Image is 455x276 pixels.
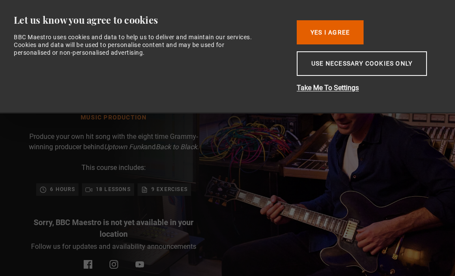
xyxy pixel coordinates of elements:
[297,83,435,93] button: Take Me To Settings
[96,185,131,194] p: 18 lessons
[28,132,200,152] p: Produce your own hit song with the eight time Grammy-winning producer behind and .
[37,114,191,121] h1: Music Production
[14,14,283,26] div: Let us know you agree to cookies
[297,20,364,44] button: Yes I Agree
[104,143,144,151] i: Uptown Funk
[14,33,257,57] div: BBC Maestro uses cookies and data to help us to deliver and maintain our services. Cookies and da...
[156,143,197,151] i: Back to Black
[151,185,188,194] p: 9 exercises
[297,51,427,76] button: Use necessary cookies only
[50,185,75,194] p: 6 hours
[28,216,200,240] p: Sorry, BBC Maestro is not yet available in your location
[82,163,146,173] p: This course includes:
